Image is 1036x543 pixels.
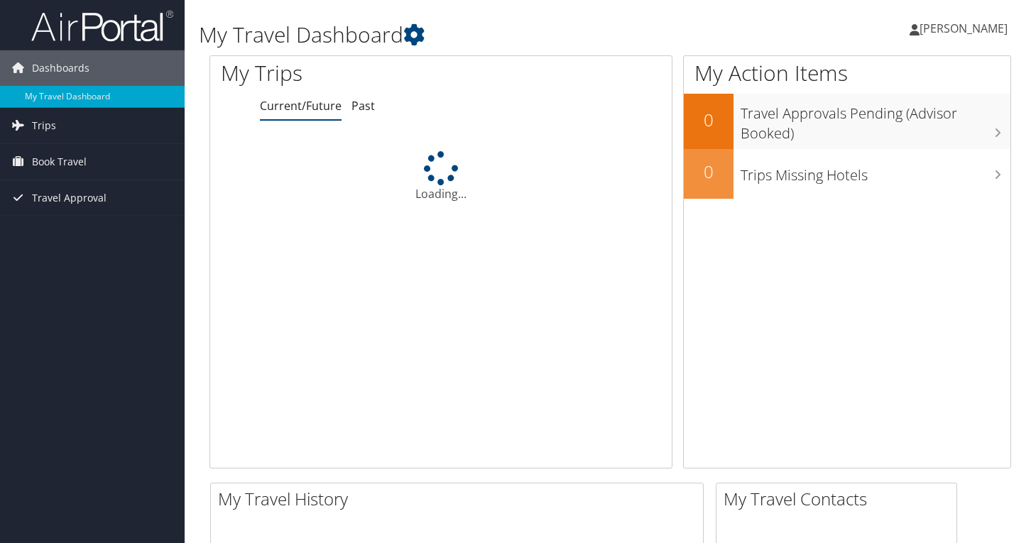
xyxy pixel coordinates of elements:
h2: 0 [684,108,734,132]
h2: My Travel Contacts [724,487,956,511]
a: 0Travel Approvals Pending (Advisor Booked) [684,94,1010,148]
span: Travel Approval [32,180,107,216]
span: Trips [32,108,56,143]
span: Book Travel [32,144,87,180]
img: airportal-logo.png [31,9,173,43]
h1: My Trips [221,58,469,88]
a: 0Trips Missing Hotels [684,149,1010,199]
h3: Travel Approvals Pending (Advisor Booked) [741,97,1010,143]
h1: My Travel Dashboard [199,20,748,50]
div: Loading... [210,151,672,202]
a: [PERSON_NAME] [910,7,1022,50]
h1: My Action Items [684,58,1010,88]
h2: 0 [684,160,734,184]
h3: Trips Missing Hotels [741,158,1010,185]
a: Past [351,98,375,114]
span: Dashboards [32,50,89,86]
h2: My Travel History [218,487,703,511]
a: Current/Future [260,98,342,114]
span: [PERSON_NAME] [920,21,1008,36]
